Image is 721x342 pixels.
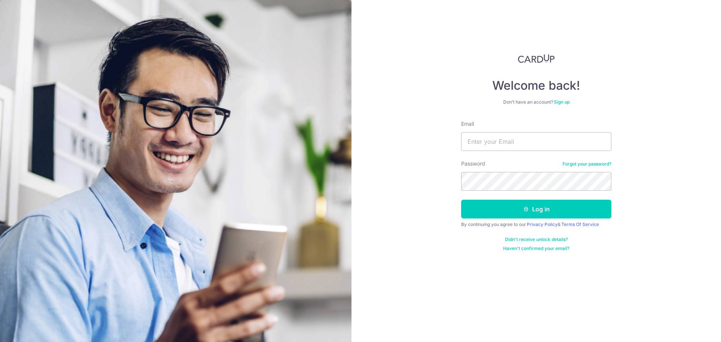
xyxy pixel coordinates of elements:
a: Haven't confirmed your email? [503,246,569,252]
label: Email [461,120,474,128]
label: Password [461,160,485,167]
button: Log in [461,200,611,218]
a: Forgot your password? [563,161,611,167]
input: Enter your Email [461,132,611,151]
a: Privacy Policy [527,221,558,227]
a: Terms Of Service [561,221,599,227]
img: CardUp Logo [518,54,555,63]
div: By continuing you agree to our & [461,221,611,227]
a: Sign up [554,99,570,105]
div: Don’t have an account? [461,99,611,105]
h4: Welcome back! [461,78,611,93]
a: Didn't receive unlock details? [505,237,568,243]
